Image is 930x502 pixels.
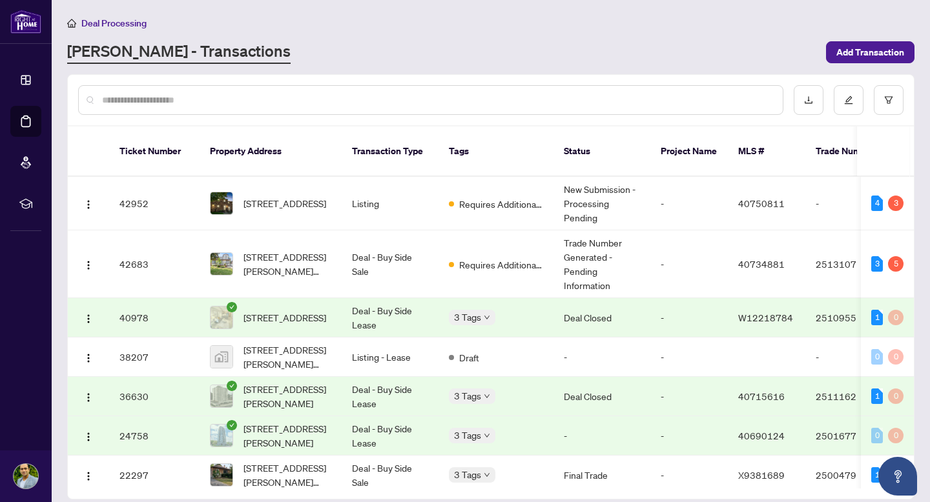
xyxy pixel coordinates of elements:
td: 2513107 [805,230,896,298]
img: thumbnail-img [211,253,232,275]
button: Logo [78,254,99,274]
td: 42952 [109,177,200,230]
th: MLS # [728,126,805,177]
img: thumbnail-img [211,346,232,368]
td: Listing - Lease [342,337,439,377]
img: Logo [83,353,94,363]
td: - [805,337,896,377]
span: check-circle [227,420,237,430]
td: Deal - Buy Side Lease [342,416,439,456]
div: 0 [888,310,904,325]
span: [STREET_ADDRESS][PERSON_NAME][PERSON_NAME] [243,343,331,371]
td: 22297 [109,456,200,495]
th: Trade Number [805,126,896,177]
span: down [484,472,490,478]
td: New Submission - Processing Pending [553,177,650,230]
td: 38207 [109,337,200,377]
span: Deal Processing [81,17,147,29]
span: W12218784 [738,312,793,323]
img: Logo [83,392,94,403]
span: Requires Additional Docs [459,257,543,272]
span: Requires Additional Docs [459,197,543,211]
button: Add Transaction [826,41,914,63]
td: 2501677 [805,416,896,456]
span: 3 Tags [454,310,481,325]
td: 2511162 [805,377,896,416]
td: Trade Number Generated - Pending Information [553,230,650,298]
td: - [553,337,650,377]
span: 40734881 [738,258,785,270]
button: Logo [78,386,99,407]
div: 1 [871,467,883,483]
div: 3 [888,196,904,211]
img: Logo [83,432,94,442]
span: down [484,314,490,321]
td: 40978 [109,298,200,337]
span: edit [844,95,853,105]
img: thumbnail-img [211,385,232,407]
span: 3 Tags [454,388,481,403]
td: Deal Closed [553,298,650,337]
span: [STREET_ADDRESS] [243,310,326,325]
div: 5 [888,256,904,272]
img: thumbnail-img [211,306,232,328]
div: 1 [871,310,883,325]
img: Profile Icon [14,464,38,488]
td: 2500479 [805,456,896,495]
span: [STREET_ADDRESS] [243,196,326,210]
span: 40750811 [738,197,785,209]
span: Draft [459,350,479,365]
a: [PERSON_NAME] - Transactions [67,41,291,64]
th: Tags [439,126,553,177]
button: Logo [78,346,99,367]
td: Deal - Buy Side Sale [342,456,439,495]
td: Final Trade [553,456,650,495]
td: 2510955 [805,298,896,337]
span: [STREET_ADDRESS][PERSON_NAME][PERSON_NAME] [243,250,331,278]
img: thumbnail-img [211,192,232,214]
span: 3 Tags [454,428,481,443]
span: [STREET_ADDRESS][PERSON_NAME] [243,421,331,450]
div: 0 [888,349,904,365]
span: [STREET_ADDRESS][PERSON_NAME][PERSON_NAME] [243,461,331,489]
div: 1 [871,388,883,404]
button: edit [834,85,863,115]
th: Project Name [650,126,728,177]
img: Logo [83,314,94,324]
button: Logo [78,307,99,328]
button: Logo [78,425,99,446]
td: Listing [342,177,439,230]
td: Deal - Buy Side Lease [342,298,439,337]
td: - [650,337,728,377]
span: 40715616 [738,390,785,402]
button: filter [874,85,904,115]
td: 24758 [109,416,200,456]
span: [STREET_ADDRESS][PERSON_NAME] [243,382,331,410]
th: Property Address [200,126,342,177]
img: logo [10,10,41,34]
div: 0 [888,388,904,404]
div: 0 [888,428,904,443]
span: down [484,432,490,439]
td: - [805,177,896,230]
span: Add Transaction [836,42,904,63]
div: 3 [871,256,883,272]
div: 0 [871,428,883,443]
div: 0 [871,349,883,365]
td: Deal Closed [553,377,650,416]
td: - [553,416,650,456]
td: - [650,377,728,416]
th: Ticket Number [109,126,200,177]
span: check-circle [227,302,237,312]
th: Status [553,126,650,177]
td: - [650,456,728,495]
button: download [794,85,823,115]
td: 42683 [109,230,200,298]
td: 36630 [109,377,200,416]
div: 4 [871,196,883,211]
img: thumbnail-img [211,425,232,447]
button: Logo [78,193,99,214]
img: Logo [83,260,94,270]
button: Logo [78,465,99,485]
td: - [650,298,728,337]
